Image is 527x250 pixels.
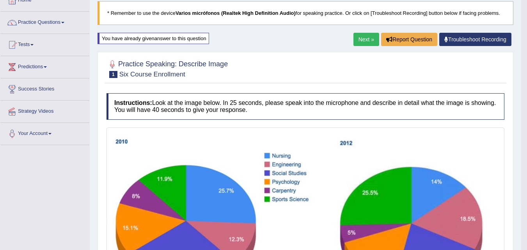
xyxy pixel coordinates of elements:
[353,33,379,46] a: Next »
[439,33,511,46] a: Troubleshoot Recording
[381,33,437,46] button: Report Question
[114,99,152,106] b: Instructions:
[98,1,513,25] blockquote: * Remember to use the device for speaking practice. Or click on [Troubleshoot Recording] button b...
[0,78,89,98] a: Success Stories
[106,59,228,78] h2: Practice Speaking: Describe Image
[0,123,89,142] a: Your Account
[106,93,504,119] h4: Look at the image below. In 25 seconds, please speak into the microphone and describe in detail w...
[176,10,296,16] b: Varios micrófonos (Realtek High Definition Audio)
[98,33,209,44] div: You have already given answer to this question
[119,71,185,78] small: Six Course Enrollment
[0,34,89,53] a: Tests
[109,71,117,78] span: 1
[0,101,89,120] a: Strategy Videos
[0,12,89,31] a: Practice Questions
[0,56,89,76] a: Predictions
